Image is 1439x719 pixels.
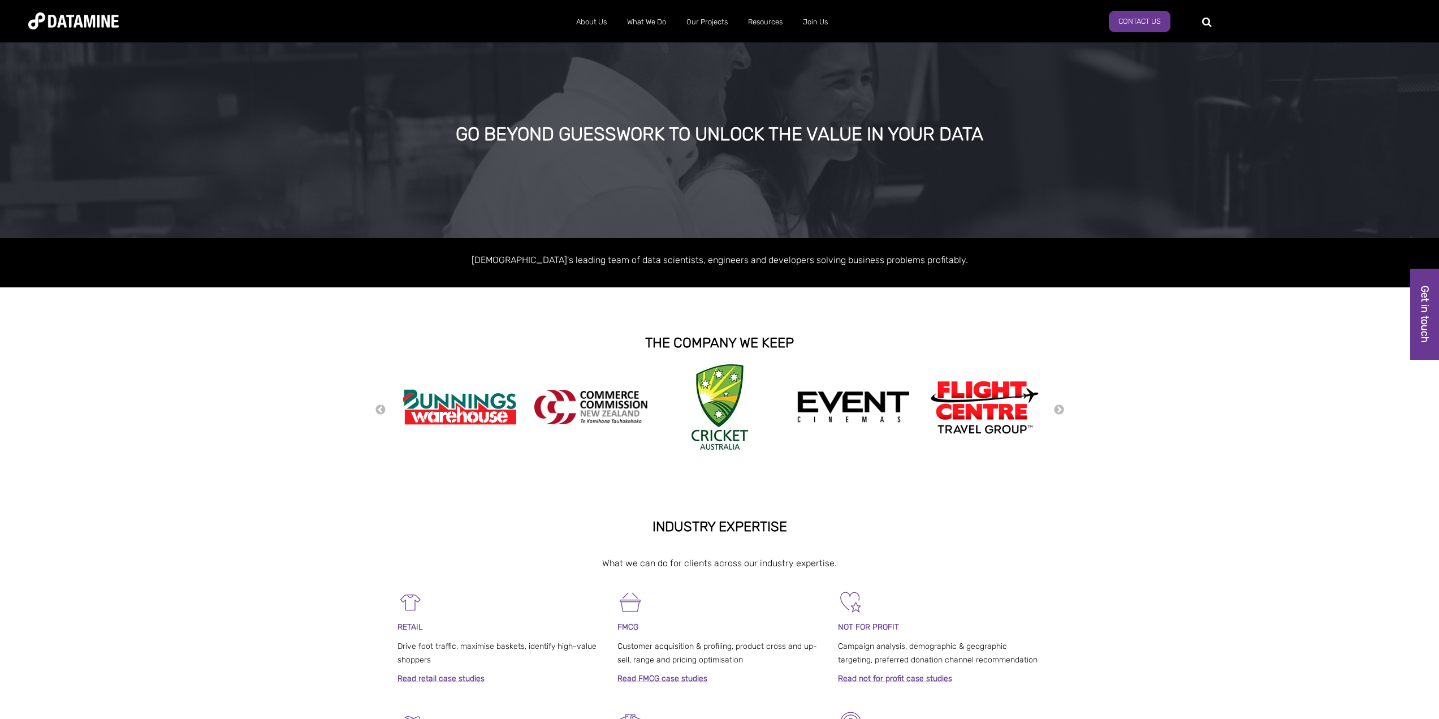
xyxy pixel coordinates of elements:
a: Contact Us [1109,11,1170,32]
button: Next [1053,404,1065,416]
a: Get in touch [1410,269,1439,360]
a: Read not for profit case studies [838,674,952,683]
span: RETAIL [397,622,423,632]
span: Campaign analysis, demographic & geographic targeting, preferred donation channel recommendation [838,641,1038,665]
strong: THE COMPANY WE KEEP [645,335,794,351]
strong: INDUSTRY EXPERTISE [652,519,787,535]
img: FMCG [617,589,643,615]
p: [DEMOGRAPHIC_DATA]'s leading team of data scientists, engineers and developers solving business p... [397,252,1042,268]
span: NOT FOR PROFIT [838,622,899,632]
img: commercecommission [534,390,647,424]
img: Cricket Australia [692,364,748,450]
a: Read FMCG case studies [617,674,707,683]
a: Join Us [793,7,838,37]
button: Previous [375,404,386,416]
img: Bunnings Warehouse [403,386,516,428]
a: Read retail case studies [397,674,485,683]
img: Not For Profit [838,589,863,615]
span: FMCG [617,622,638,632]
span: Drive foot traffic, maximise baskets, identify high-value shoppers [397,641,597,665]
div: GO BEYOND GUESSWORK TO UNLOCK THE VALUE IN YOUR DATA [158,124,1281,145]
img: Retail-1 [397,589,423,615]
a: What We Do [617,7,676,37]
img: Flight Centre [928,378,1041,436]
a: Our Projects [676,7,738,37]
img: event cinemas [797,391,910,424]
img: Datamine [28,12,119,29]
span: Customer acquisition & profiling, product cross and up-sell, range and pricing optimisation [617,641,817,665]
a: Resources [738,7,793,37]
span: What we can do for clients across our industry expertise. [602,558,837,569]
a: About Us [566,7,617,37]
